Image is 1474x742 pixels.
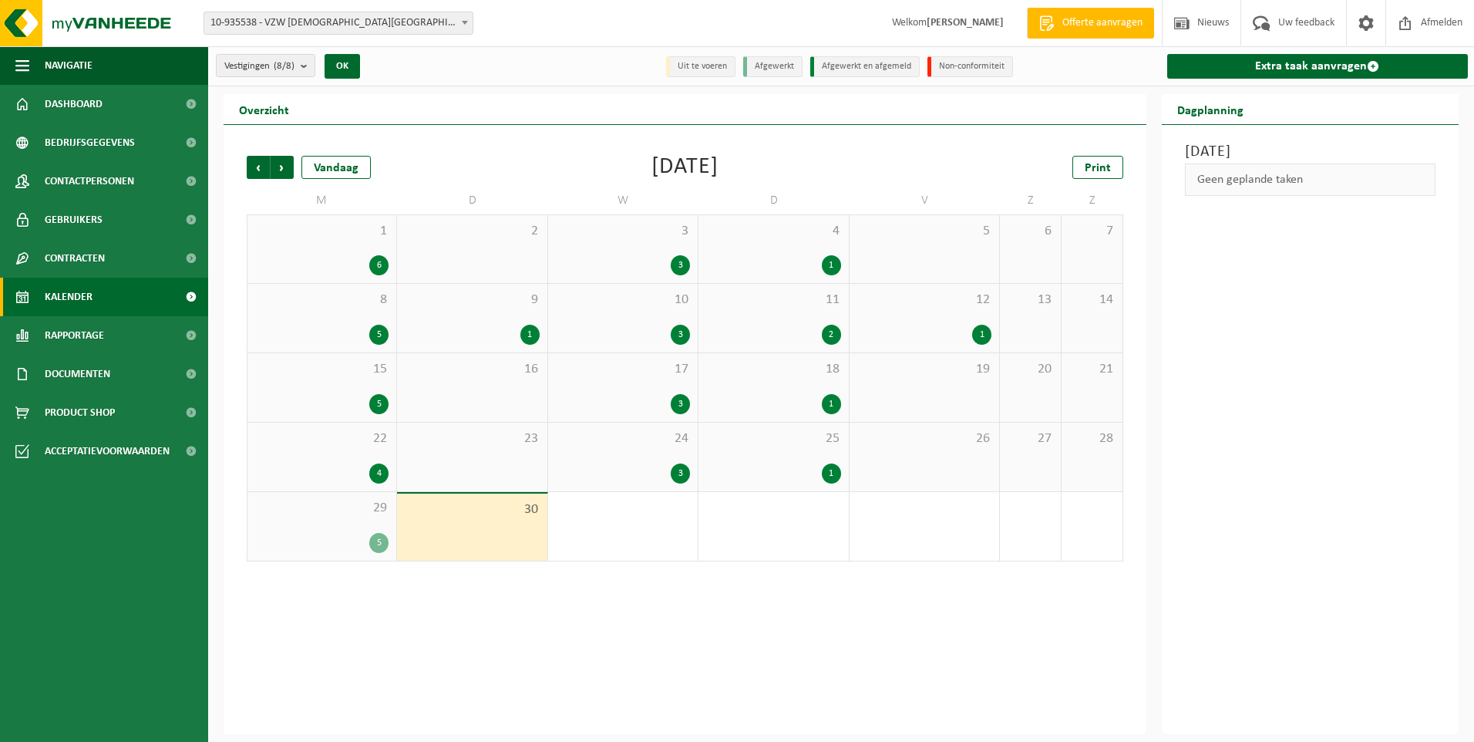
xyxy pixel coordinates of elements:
div: 1 [520,325,540,345]
count: (8/8) [274,61,294,71]
span: 14 [1069,292,1115,309]
span: 19 [857,361,991,378]
span: Contactpersonen [45,162,134,201]
div: 3 [671,325,690,345]
div: 3 [671,394,690,414]
span: 22 [255,430,389,447]
div: Geen geplande taken [1185,164,1436,196]
div: 2 [822,325,841,345]
span: 5 [857,223,991,240]
span: 11 [706,292,840,309]
li: Non-conformiteit [927,56,1013,77]
td: M [247,187,397,214]
div: 5 [369,325,389,345]
li: Afgewerkt en afgemeld [810,56,920,77]
li: Afgewerkt [743,56,803,77]
div: Vandaag [301,156,371,179]
span: Dashboard [45,85,103,123]
li: Uit te voeren [666,56,735,77]
span: 17 [556,361,690,378]
td: D [397,187,547,214]
span: 27 [1008,430,1053,447]
td: Z [1062,187,1123,214]
span: Contracten [45,239,105,278]
button: Vestigingen(8/8) [216,54,315,77]
span: Kalender [45,278,93,316]
a: Print [1072,156,1123,179]
div: 6 [369,255,389,275]
span: 26 [857,430,991,447]
span: 7 [1069,223,1115,240]
span: 20 [1008,361,1053,378]
span: 6 [1008,223,1053,240]
span: 25 [706,430,840,447]
h3: [DATE] [1185,140,1436,164]
div: 1 [972,325,991,345]
span: Bedrijfsgegevens [45,123,135,162]
span: 8 [255,292,389,309]
span: 16 [405,361,539,378]
span: Volgende [271,156,294,179]
span: 2 [405,223,539,240]
span: Navigatie [45,46,93,85]
div: [DATE] [651,156,718,179]
span: 23 [405,430,539,447]
div: 1 [822,255,841,275]
span: 1 [255,223,389,240]
span: 10-935538 - VZW PRIESTER DAENS COLLEGE - AALST [204,12,473,34]
span: 9 [405,292,539,309]
span: 18 [706,361,840,378]
span: 29 [255,500,389,517]
div: 3 [671,464,690,484]
td: Z [1000,187,1062,214]
span: 30 [405,501,539,518]
span: Offerte aanvragen [1058,15,1146,31]
button: OK [325,54,360,79]
span: 12 [857,292,991,309]
a: Extra taak aanvragen [1167,54,1469,79]
span: Gebruikers [45,201,103,239]
span: 10 [556,292,690,309]
div: 1 [822,464,841,484]
div: 4 [369,464,389,484]
td: V [850,187,1000,214]
div: 1 [822,394,841,414]
span: 13 [1008,292,1053,309]
div: 5 [369,533,389,553]
span: Acceptatievoorwaarden [45,432,170,470]
span: Rapportage [45,316,104,355]
span: Documenten [45,355,110,393]
span: Vorige [247,156,270,179]
span: Vestigingen [224,55,294,78]
h2: Dagplanning [1162,94,1259,124]
span: 28 [1069,430,1115,447]
a: Offerte aanvragen [1027,8,1154,39]
div: 3 [671,255,690,275]
span: 15 [255,361,389,378]
span: 4 [706,223,840,240]
span: 10-935538 - VZW PRIESTER DAENS COLLEGE - AALST [204,12,473,35]
span: 21 [1069,361,1115,378]
span: 24 [556,430,690,447]
div: 5 [369,394,389,414]
span: 3 [556,223,690,240]
strong: [PERSON_NAME] [927,17,1004,29]
td: D [698,187,849,214]
td: W [548,187,698,214]
h2: Overzicht [224,94,305,124]
span: Print [1085,162,1111,174]
span: Product Shop [45,393,115,432]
